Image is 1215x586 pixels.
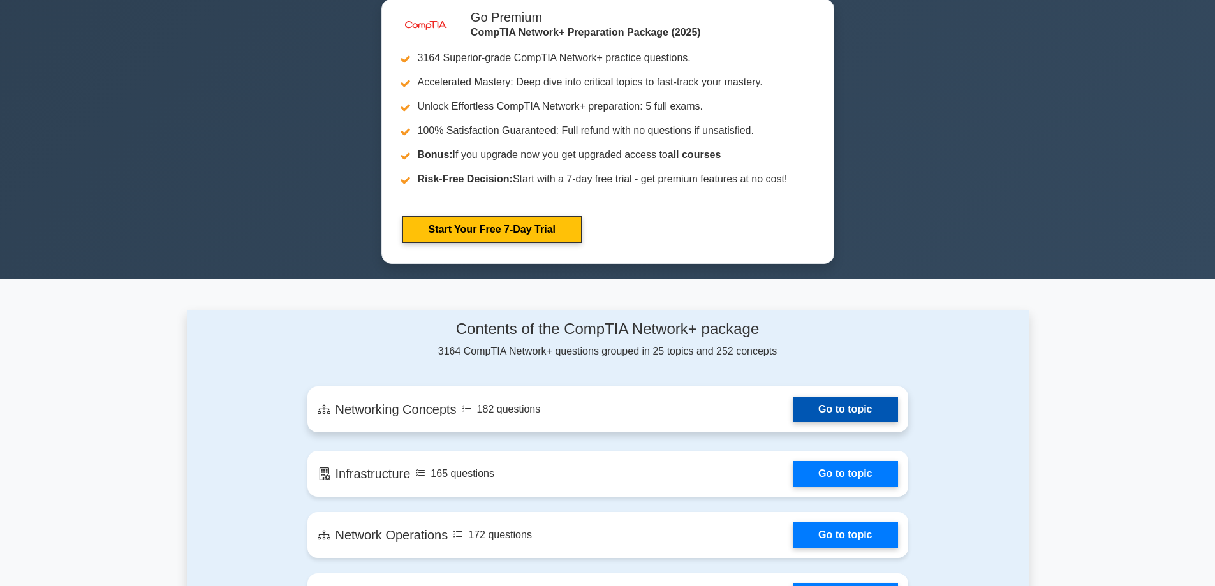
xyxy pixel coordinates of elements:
a: Go to topic [793,461,897,487]
a: Go to topic [793,397,897,422]
a: Go to topic [793,522,897,548]
a: Start Your Free 7-Day Trial [402,216,582,243]
div: 3164 CompTIA Network+ questions grouped in 25 topics and 252 concepts [307,320,908,359]
h4: Contents of the CompTIA Network+ package [307,320,908,339]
